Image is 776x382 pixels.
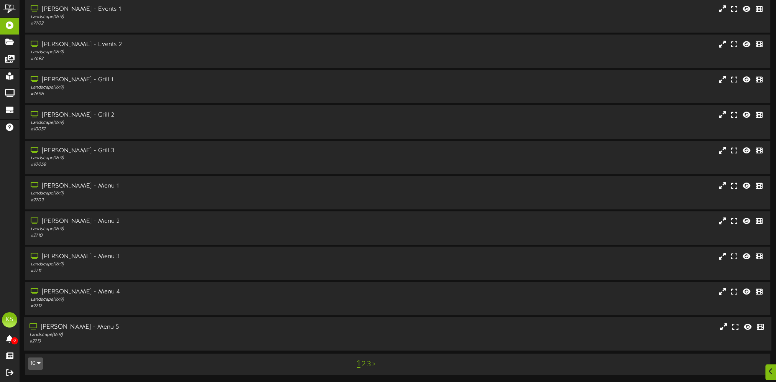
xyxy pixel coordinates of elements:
div: Landscape ( 16:9 ) [31,49,330,56]
div: [PERSON_NAME] - Events 2 [31,40,330,49]
div: Landscape ( 16:9 ) [31,261,330,268]
div: Landscape ( 16:9 ) [31,84,330,91]
div: # 10057 [31,126,330,133]
div: Landscape ( 16:9 ) [30,332,330,338]
div: Landscape ( 16:9 ) [31,14,330,20]
div: [PERSON_NAME] - Menu 2 [31,217,330,226]
div: # 7702 [31,20,330,27]
div: Landscape ( 16:9 ) [31,296,330,303]
div: [PERSON_NAME] - Menu 5 [30,323,330,332]
div: [PERSON_NAME] - Grill 1 [31,76,330,84]
div: [PERSON_NAME] - Grill 3 [31,147,330,155]
span: 0 [11,337,18,344]
div: # 2709 [31,197,330,204]
a: 2 [362,360,366,369]
div: # 2712 [31,303,330,310]
a: > [372,360,376,369]
div: # 2711 [31,268,330,274]
div: [PERSON_NAME] - Menu 4 [31,288,330,296]
div: # 10058 [31,161,330,168]
div: # 7693 [31,56,330,62]
div: # 7696 [31,91,330,97]
div: [PERSON_NAME] - Grill 2 [31,111,330,120]
div: # 2710 [31,232,330,239]
a: 3 [367,360,371,369]
button: 10 [28,357,43,370]
div: Landscape ( 16:9 ) [31,226,330,232]
div: Landscape ( 16:9 ) [31,190,330,197]
div: [PERSON_NAME] - Events 1 [31,5,330,14]
div: # 2713 [30,338,330,345]
div: [PERSON_NAME] - Menu 1 [31,182,330,191]
div: Landscape ( 16:9 ) [31,155,330,161]
div: KS [2,312,17,328]
a: 1 [357,359,360,369]
div: [PERSON_NAME] - Menu 3 [31,252,330,261]
div: Landscape ( 16:9 ) [31,120,330,126]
